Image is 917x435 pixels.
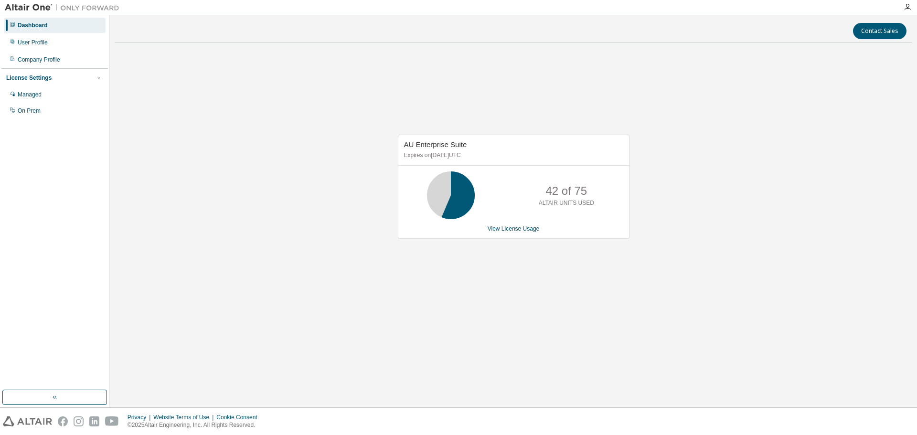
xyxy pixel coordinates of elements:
[404,151,621,159] p: Expires on [DATE] UTC
[18,21,48,29] div: Dashboard
[216,414,263,421] div: Cookie Consent
[18,91,42,98] div: Managed
[89,416,99,426] img: linkedin.svg
[74,416,84,426] img: instagram.svg
[404,140,467,149] span: AU Enterprise Suite
[128,414,153,421] div: Privacy
[18,39,48,46] div: User Profile
[853,23,906,39] button: Contact Sales
[153,414,216,421] div: Website Terms of Use
[18,56,60,64] div: Company Profile
[488,225,540,232] a: View License Usage
[5,3,124,12] img: Altair One
[6,74,52,82] div: License Settings
[3,416,52,426] img: altair_logo.svg
[105,416,119,426] img: youtube.svg
[539,199,594,207] p: ALTAIR UNITS USED
[58,416,68,426] img: facebook.svg
[545,183,587,199] p: 42 of 75
[128,421,263,429] p: © 2025 Altair Engineering, Inc. All Rights Reserved.
[18,107,41,115] div: On Prem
